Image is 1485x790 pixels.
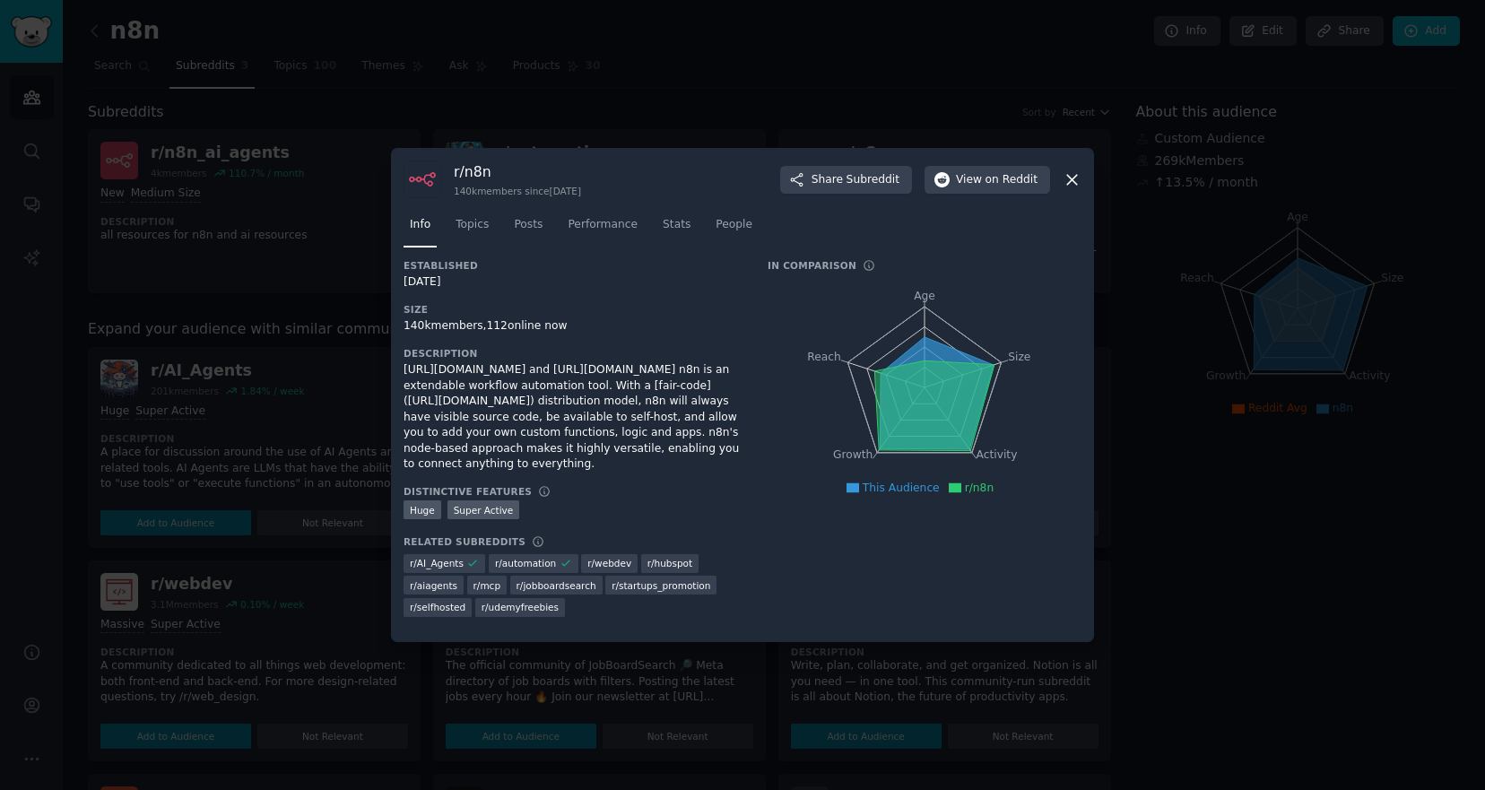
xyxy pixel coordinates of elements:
span: r/ selfhosted [410,601,465,613]
span: r/ startups_promotion [612,579,710,592]
button: Viewon Reddit [925,166,1050,195]
span: View [956,172,1038,188]
h3: Description [404,347,742,360]
h3: Related Subreddits [404,535,525,548]
h3: Established [404,259,742,272]
div: [URL][DOMAIN_NAME] and [URL][DOMAIN_NAME] n8n is an extendable workflow automation tool. With a [... [404,362,742,473]
span: Topics [456,217,489,233]
span: on Reddit [986,172,1038,188]
span: r/ AI_Agents [410,557,464,569]
div: Huge [404,500,441,519]
h3: In Comparison [768,259,856,272]
a: Info [404,211,437,247]
a: Topics [449,211,495,247]
h3: Distinctive Features [404,485,532,498]
span: r/ jobboardsearch [517,579,596,592]
tspan: Growth [833,449,873,462]
span: r/ automation [495,557,556,569]
span: r/ aiagents [410,579,457,592]
span: Performance [568,217,638,233]
a: Stats [656,211,697,247]
h3: r/ n8n [454,162,581,181]
tspan: Reach [807,351,841,363]
span: This Audience [863,482,940,494]
div: [DATE] [404,274,742,291]
span: Info [410,217,430,233]
tspan: Size [1008,351,1030,363]
div: 140k members, 112 online now [404,318,742,334]
span: Stats [663,217,690,233]
span: r/ udemyfreebies [482,601,559,613]
div: 140k members since [DATE] [454,185,581,197]
span: r/n8n [965,482,994,494]
a: Posts [508,211,549,247]
button: ShareSubreddit [780,166,912,195]
a: People [709,211,759,247]
span: r/ mcp [473,579,501,592]
div: Super Active [447,500,520,519]
span: Share [812,172,899,188]
span: r/ hubspot [647,557,693,569]
span: People [716,217,752,233]
span: Posts [514,217,543,233]
span: Subreddit [847,172,899,188]
img: n8n [404,161,441,198]
a: Performance [561,211,644,247]
span: r/ webdev [587,557,631,569]
tspan: Age [914,290,935,302]
h3: Size [404,303,742,316]
tspan: Activity [977,449,1018,462]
